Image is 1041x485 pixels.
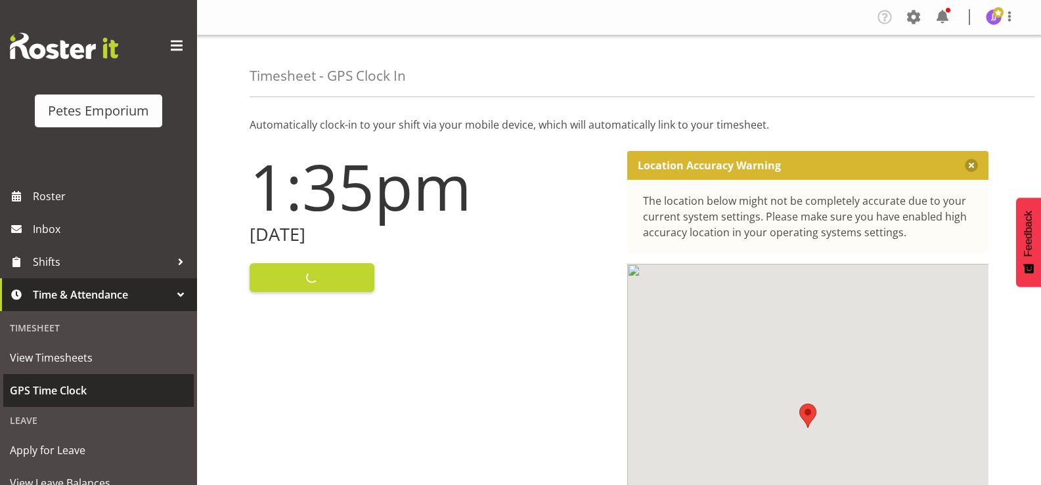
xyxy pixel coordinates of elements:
[250,224,611,245] h2: [DATE]
[33,186,190,206] span: Roster
[33,252,171,272] span: Shifts
[33,285,171,305] span: Time & Attendance
[250,151,611,222] h1: 1:35pm
[10,348,187,368] span: View Timesheets
[250,117,988,133] p: Automatically clock-in to your shift via your mobile device, which will automatically link to you...
[33,219,190,239] span: Inbox
[10,440,187,460] span: Apply for Leave
[10,381,187,400] span: GPS Time Clock
[48,101,149,121] div: Petes Emporium
[3,434,194,467] a: Apply for Leave
[3,374,194,407] a: GPS Time Clock
[3,314,194,341] div: Timesheet
[638,159,781,172] p: Location Accuracy Warning
[250,68,406,83] h4: Timesheet - GPS Clock In
[1016,198,1041,287] button: Feedback - Show survey
[986,9,1002,25] img: janelle-jonkers702.jpg
[3,341,194,374] a: View Timesheets
[10,33,118,59] img: Rosterit website logo
[1023,211,1034,257] span: Feedback
[3,407,194,434] div: Leave
[965,159,978,172] button: Close message
[643,193,973,240] div: The location below might not be completely accurate due to your current system settings. Please m...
